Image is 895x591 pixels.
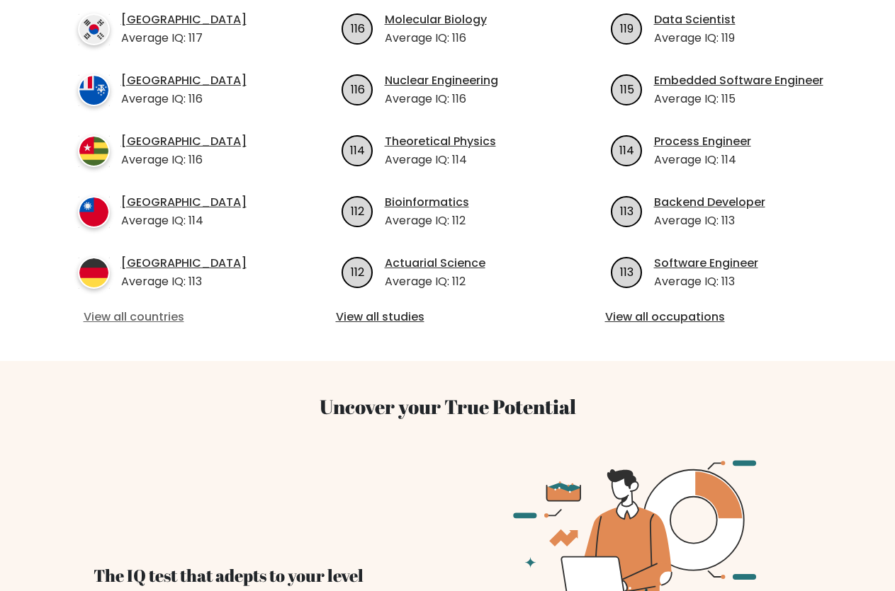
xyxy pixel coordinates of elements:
[121,212,247,229] p: Average IQ: 114
[654,72,823,89] a: Embedded Software Engineer
[78,196,110,228] img: country
[121,30,247,47] p: Average IQ: 117
[385,133,496,150] a: Theoretical Physics
[605,309,829,326] a: View all occupations
[121,133,247,150] a: [GEOGRAPHIC_DATA]
[94,566,431,586] h4: The IQ test that adepts to your level
[385,255,485,272] a: Actuarial Science
[121,255,247,272] a: [GEOGRAPHIC_DATA]
[619,81,634,97] text: 115
[78,135,110,167] img: country
[385,194,469,211] a: Bioinformatics
[121,91,247,108] p: Average IQ: 116
[619,142,634,158] text: 114
[121,11,247,28] a: [GEOGRAPHIC_DATA]
[654,194,765,211] a: Backend Developer
[351,202,364,219] text: 112
[78,13,110,45] img: country
[385,212,469,229] p: Average IQ: 112
[78,257,110,289] img: country
[84,309,274,326] a: View all countries
[654,133,751,150] a: Process Engineer
[620,202,634,219] text: 113
[654,273,758,290] p: Average IQ: 113
[336,309,560,326] a: View all studies
[385,91,498,108] p: Average IQ: 116
[385,151,496,168] p: Average IQ: 114
[121,72,247,89] a: [GEOGRAPHIC_DATA]
[654,30,736,47] p: Average IQ: 119
[620,263,634,280] text: 113
[385,72,498,89] a: Nuclear Engineering
[52,395,843,419] h3: Uncover your True Potential
[654,11,736,28] a: Data Scientist
[350,142,365,158] text: 114
[654,91,823,108] p: Average IQ: 115
[78,74,110,106] img: country
[654,212,765,229] p: Average IQ: 113
[385,30,487,47] p: Average IQ: 116
[620,20,634,36] text: 119
[350,81,364,97] text: 116
[350,20,364,36] text: 116
[385,273,485,290] p: Average IQ: 112
[654,255,758,272] a: Software Engineer
[351,263,364,280] text: 112
[385,11,487,28] a: Molecular Biology
[654,151,751,168] p: Average IQ: 114
[121,151,247,168] p: Average IQ: 116
[121,273,247,290] p: Average IQ: 113
[121,194,247,211] a: [GEOGRAPHIC_DATA]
